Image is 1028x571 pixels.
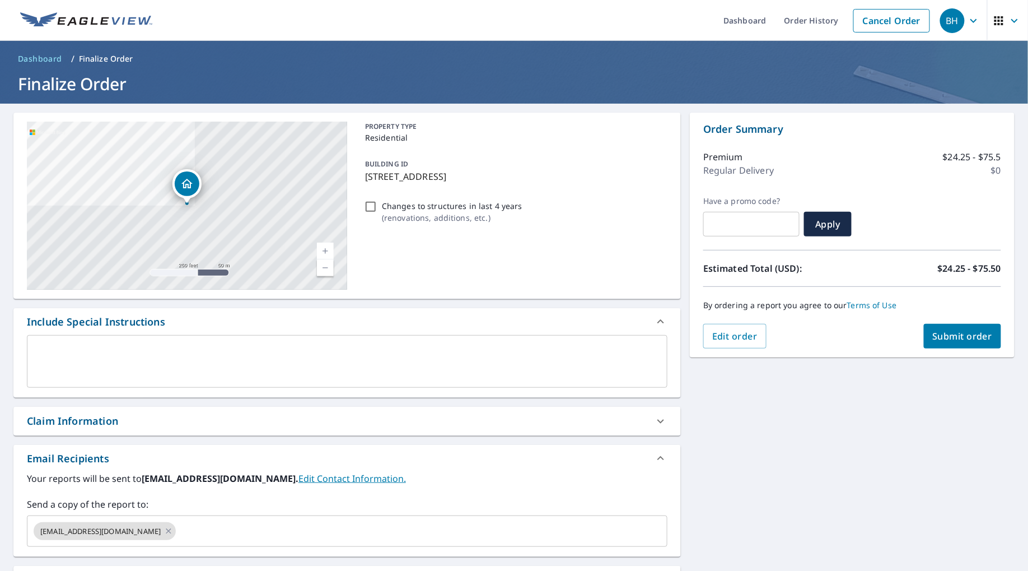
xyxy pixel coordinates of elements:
[13,445,681,472] div: Email Recipients
[13,72,1015,95] h1: Finalize Order
[703,150,743,164] p: Premium
[18,53,62,64] span: Dashboard
[924,324,1002,349] button: Submit order
[382,200,522,212] p: Changes to structures in last 4 years
[20,12,152,29] img: EV Logo
[71,52,74,66] li: /
[13,50,67,68] a: Dashboard
[365,122,663,132] p: PROPERTY TYPE
[703,122,1001,137] p: Order Summary
[813,218,843,230] span: Apply
[298,472,406,485] a: EditContactInfo
[933,330,993,342] span: Submit order
[365,132,663,143] p: Residential
[940,8,965,33] div: BH
[853,9,930,33] a: Cancel Order
[13,308,681,335] div: Include Special Instructions
[847,300,897,310] a: Terms of Use
[703,324,767,349] button: Edit order
[943,150,1001,164] p: $24.25 - $75.5
[804,212,852,236] button: Apply
[365,159,408,169] p: BUILDING ID
[27,314,165,329] div: Include Special Instructions
[382,212,522,224] p: ( renovations, additions, etc. )
[27,472,667,485] label: Your reports will be sent to
[703,300,1001,310] p: By ordering a report you agree to our
[79,53,133,64] p: Finalize Order
[13,50,1015,68] nav: breadcrumb
[27,451,109,466] div: Email Recipients
[703,262,852,275] p: Estimated Total (USD):
[703,196,800,206] label: Have a promo code?
[34,526,167,537] span: [EMAIL_ADDRESS][DOMAIN_NAME]
[317,259,334,276] a: Current Level 17, Zoom Out
[27,498,667,511] label: Send a copy of the report to:
[13,407,681,435] div: Claim Information
[991,164,1001,177] p: $0
[27,414,118,429] div: Claim Information
[703,164,774,177] p: Regular Delivery
[317,243,334,259] a: Current Level 17, Zoom In
[142,472,298,485] b: [EMAIL_ADDRESS][DOMAIN_NAME].
[172,169,202,204] div: Dropped pin, building 1, Residential property, 336 Ligonier Ln New Kensington, PA 15068
[712,330,758,342] span: Edit order
[938,262,1001,275] p: $24.25 - $75.50
[34,522,176,540] div: [EMAIL_ADDRESS][DOMAIN_NAME]
[365,170,663,183] p: [STREET_ADDRESS]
